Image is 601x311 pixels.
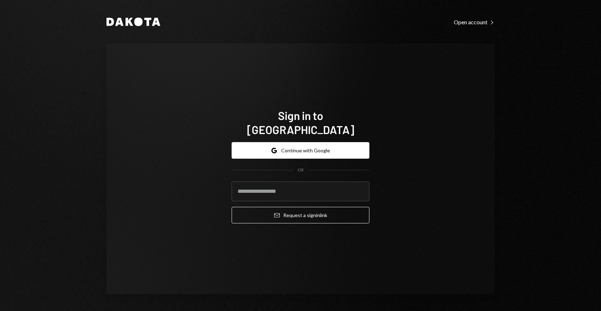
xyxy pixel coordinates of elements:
div: Open account [454,19,495,26]
h1: Sign in to [GEOGRAPHIC_DATA] [232,108,369,137]
a: Open account [454,18,495,26]
div: OR [298,167,304,173]
button: Request a signinlink [232,207,369,223]
button: Continue with Google [232,142,369,159]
